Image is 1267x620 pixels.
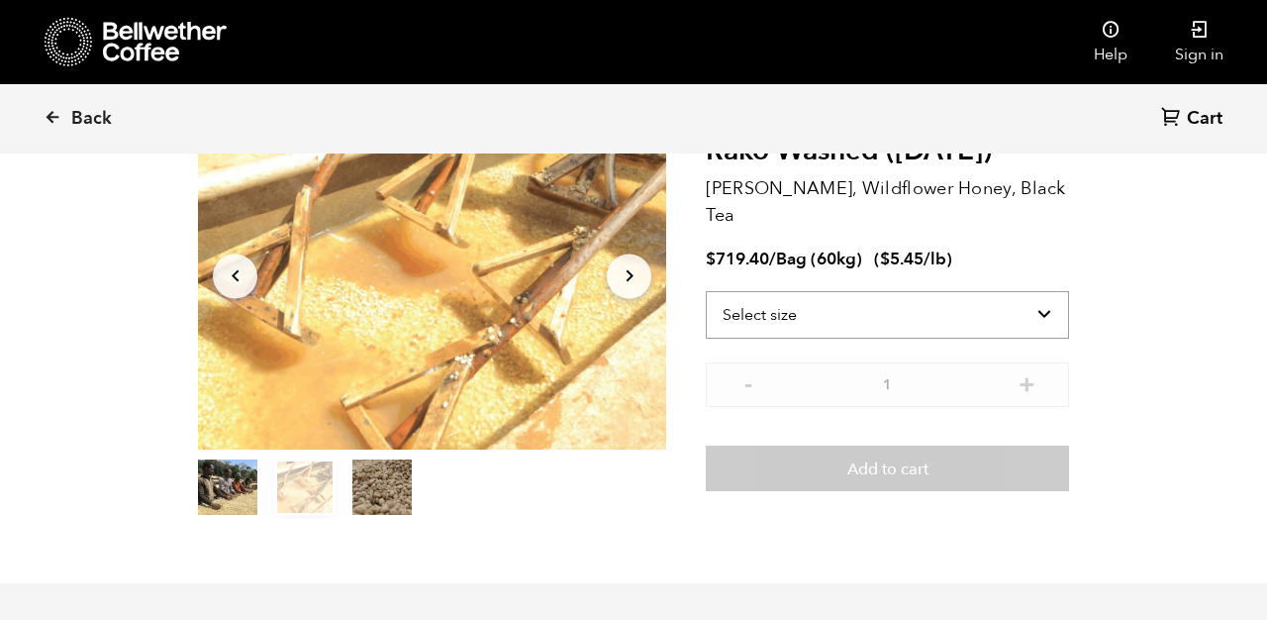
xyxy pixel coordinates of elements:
[880,248,890,270] span: $
[1015,372,1039,392] button: +
[706,248,716,270] span: $
[706,135,1069,168] h2: Rako Washed ([DATE])
[776,248,862,270] span: Bag (60kg)
[874,248,952,270] span: ( )
[924,248,946,270] span: /lb
[1187,107,1222,131] span: Cart
[1161,106,1227,133] a: Cart
[880,248,924,270] bdi: 5.45
[71,107,112,131] span: Back
[706,248,769,270] bdi: 719.40
[706,175,1069,229] p: [PERSON_NAME], Wildflower Honey, Black Tea
[735,372,760,392] button: -
[706,446,1069,491] button: Add to cart
[769,248,776,270] span: /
